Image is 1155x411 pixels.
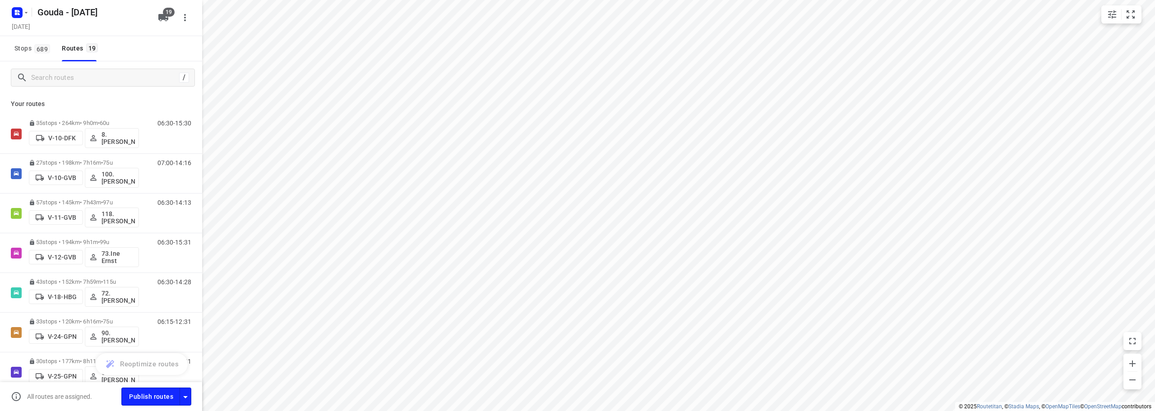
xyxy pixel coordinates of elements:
a: Stadia Maps [1008,403,1039,410]
p: 07:00-14:16 [157,159,191,166]
button: 118.[PERSON_NAME] [85,208,139,227]
a: OpenMapTiles [1045,403,1080,410]
button: 55. [PERSON_NAME] [85,366,139,386]
p: 90.[PERSON_NAME] [102,329,135,344]
h5: Rename [34,5,151,19]
p: 35 stops • 264km • 9h0m [29,120,139,126]
button: More [176,9,194,27]
span: • [98,120,100,126]
span: 75u [103,318,112,325]
span: • [98,239,100,245]
button: Reoptimize routes [96,353,188,375]
p: 57 stops • 145km • 7h43m [29,199,139,206]
p: 100.[PERSON_NAME] [102,171,135,185]
p: 53 stops • 194km • 9h1m [29,239,139,245]
span: • [101,199,103,206]
button: 8. [PERSON_NAME] [85,128,139,148]
p: 27 stops • 198km • 7h16m [29,159,139,166]
button: V-10-DFK [29,131,83,145]
div: Routes [62,43,101,54]
button: Map settings [1103,5,1121,23]
span: Stops [14,43,53,54]
p: 30 stops • 177km • 8h11m [29,358,139,365]
button: 100.[PERSON_NAME] [85,168,139,188]
span: 99u [100,239,109,245]
span: 60u [100,120,109,126]
button: 72.[PERSON_NAME] [85,287,139,307]
div: small contained button group [1101,5,1141,23]
p: V-18-HBG [48,293,77,300]
span: Publish routes [129,391,173,402]
a: Routetitan [977,403,1002,410]
p: 43 stops • 152km • 7h59m [29,278,139,285]
button: V-25-GPN [29,369,83,383]
input: Search routes [31,71,179,85]
p: V-11-GVB [48,214,76,221]
p: V-24-GPN [48,333,77,340]
p: V-10-GVB [48,174,76,181]
p: 33 stops • 120km • 6h16m [29,318,139,325]
span: 19 [86,43,98,52]
span: 75u [103,159,112,166]
p: 73.Ine Ernst [102,250,135,264]
p: V-25-GPN [48,373,77,380]
div: Driver app settings [180,391,191,402]
p: Your routes [11,99,191,109]
h5: Project date [8,21,34,32]
button: Publish routes [121,388,180,405]
p: 06:30-14:13 [157,199,191,206]
span: • [101,278,103,285]
button: V-10-GVB [29,171,83,185]
p: 06:15-12:31 [157,318,191,325]
p: 72.[PERSON_NAME] [102,290,135,304]
p: 06:30-15:30 [157,120,191,127]
button: Fit zoom [1122,5,1140,23]
p: V-12-GVB [48,254,76,261]
span: 97u [103,199,112,206]
p: 8. [PERSON_NAME] [102,131,135,145]
span: 689 [34,44,50,53]
p: 55. [PERSON_NAME] [102,369,135,383]
button: 90.[PERSON_NAME] [85,327,139,346]
a: OpenStreetMap [1084,403,1122,410]
p: All routes are assigned. [27,393,92,400]
p: 06:30-15:31 [157,239,191,246]
span: 115u [103,278,116,285]
button: V-11-GVB [29,210,83,225]
button: V-18-HBG [29,290,83,304]
p: 06:30-14:28 [157,278,191,286]
button: V-24-GPN [29,329,83,344]
button: 73.Ine Ernst [85,247,139,267]
span: • [101,159,103,166]
li: © 2025 , © , © © contributors [959,403,1151,410]
button: V-12-GVB [29,250,83,264]
p: 118.[PERSON_NAME] [102,210,135,225]
span: 19 [163,8,175,17]
div: / [179,73,189,83]
p: V-10-DFK [48,134,76,142]
span: • [101,318,103,325]
button: 19 [154,9,172,27]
